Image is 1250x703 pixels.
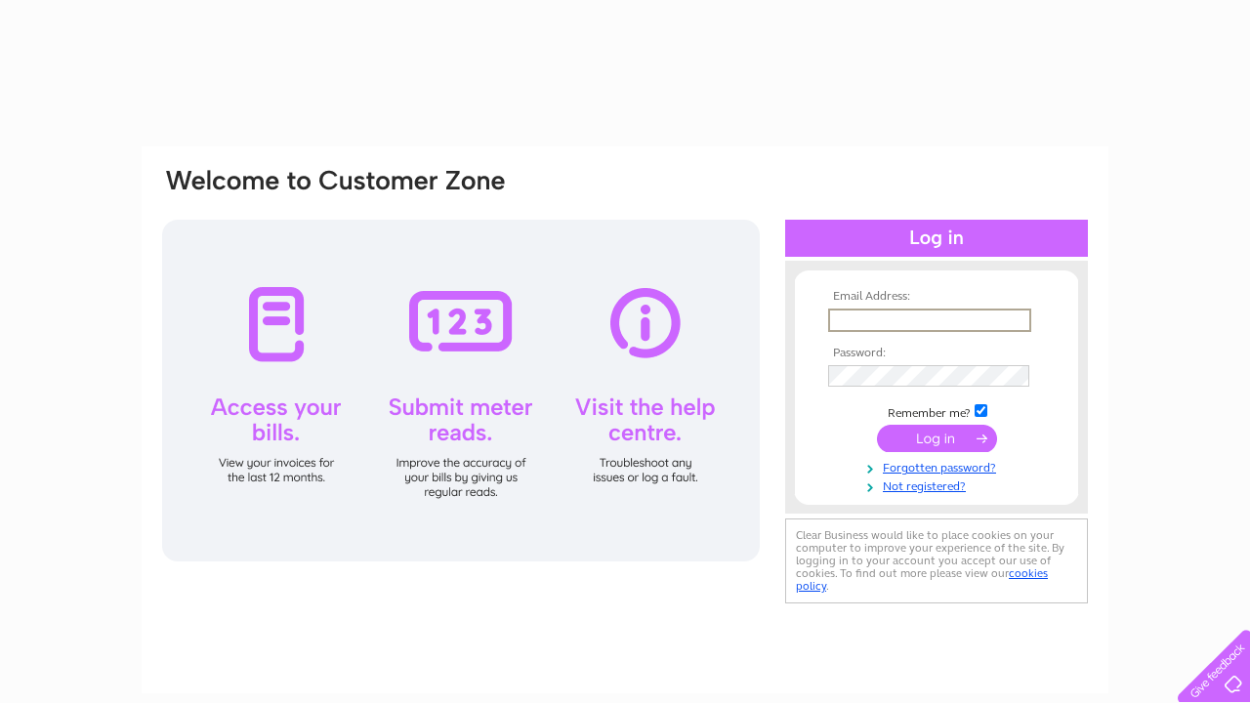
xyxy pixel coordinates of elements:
[877,425,997,452] input: Submit
[823,290,1050,304] th: Email Address:
[785,518,1088,603] div: Clear Business would like to place cookies on your computer to improve your experience of the sit...
[823,347,1050,360] th: Password:
[823,401,1050,421] td: Remember me?
[828,476,1050,494] a: Not registered?
[828,457,1050,476] a: Forgotten password?
[796,566,1048,593] a: cookies policy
